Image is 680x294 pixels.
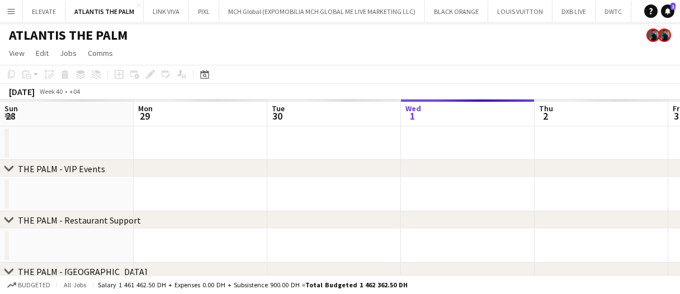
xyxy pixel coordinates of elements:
span: 2 [537,110,553,122]
span: Thu [539,103,553,113]
a: View [4,46,29,60]
a: Jobs [55,46,81,60]
button: DXB LIVE [552,1,596,22]
h1: ATLANTIS THE PALM [9,27,127,44]
button: LINK VIVA [144,1,189,22]
div: THE PALM - VIP Events [18,163,105,174]
span: 28 [3,110,18,122]
button: DWTC [596,1,631,22]
a: Edit [31,46,53,60]
span: 30 [270,110,285,122]
a: 1 [661,4,674,18]
button: BLACK ORANGE [425,1,488,22]
app-user-avatar: Mohamed Arafa [658,29,671,42]
span: Edit [36,48,49,58]
button: Budgeted [6,279,52,291]
span: 29 [136,110,153,122]
span: 1 [404,110,421,122]
div: THE PALM - [GEOGRAPHIC_DATA] [18,266,148,277]
span: 1 [670,3,676,10]
span: Mon [138,103,153,113]
app-user-avatar: Mohamed Arafa [646,29,660,42]
span: Sun [4,103,18,113]
button: ELEVATE [23,1,65,22]
div: Salary 1 461 462.50 DH + Expenses 0.00 DH + Subsistence 900.00 DH = [98,281,408,289]
span: Jobs [60,48,77,58]
button: LOUIS VUITTON [488,1,552,22]
div: THE PALM - Restaurant Support [18,215,141,226]
span: View [9,48,25,58]
a: Comms [83,46,117,60]
div: +04 [69,87,80,96]
button: MCH Global (EXPOMOBILIA MCH GLOBAL ME LIVE MARKETING LLC) [219,1,425,22]
span: Tue [272,103,285,113]
span: Total Budgeted 1 462 362.50 DH [305,281,408,289]
span: Comms [88,48,113,58]
button: ATLANTIS THE PALM [65,1,144,22]
span: Budgeted [18,281,50,289]
div: [DATE] [9,86,35,97]
span: Week 40 [37,87,65,96]
button: PIXL [189,1,219,22]
span: Wed [405,103,421,113]
span: All jobs [62,281,88,289]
